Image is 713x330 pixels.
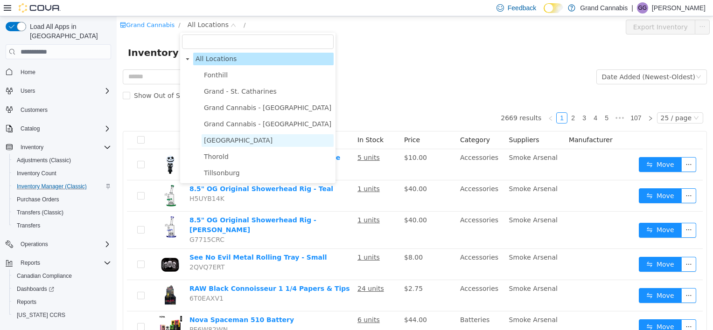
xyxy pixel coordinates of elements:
span: All Locations [79,39,120,46]
i: icon: shop [3,6,9,12]
span: Reports [17,298,36,306]
li: Previous Page [428,96,440,107]
i: icon: down [579,58,585,64]
button: Catalog [2,122,115,135]
button: icon: ellipsis [565,172,580,187]
li: 2 [451,96,462,107]
a: See No Evil Metal Rolling Tray - Small [73,237,210,245]
span: Manufacturer [452,120,496,127]
span: 2QVQ7ERT [73,247,108,254]
button: Inventory Manager (Classic) [9,180,115,193]
button: icon: swapMove [522,141,565,156]
img: Cova [19,3,61,13]
button: icon: swapMove [522,241,565,255]
span: Adjustments (Classic) [13,155,111,166]
span: Dark Mode [544,13,544,14]
span: Tillsonburg [85,151,217,163]
span: Canadian Compliance [17,272,72,280]
span: All Locations [71,3,112,14]
a: Canadian Compliance [13,270,76,282]
span: Smoke Arsenal [392,237,441,245]
i: icon: left [431,99,437,105]
span: Home [17,66,111,77]
span: Operations [17,239,111,250]
span: Transfers [17,222,40,229]
img: 8.5" OG Original Showerhead Rig - Jade Blue hero shot [42,199,65,222]
button: icon: ellipsis [565,141,580,156]
a: Transfers (Classic) [13,207,67,218]
span: Catalog [21,125,40,132]
span: PE6W82WN [73,309,111,317]
span: $40.00 [287,200,310,207]
li: Next Page [528,96,539,107]
span: Thorold [87,137,112,144]
span: Smoke Arsenal [392,137,441,145]
span: Purchase Orders [17,196,59,203]
span: Smoke Arsenal [392,268,441,276]
input: filter select [65,18,217,33]
u: 1 units [241,200,263,207]
span: Grand Cannabis - Dunnville [85,85,217,98]
a: Purchase Orders [13,194,63,205]
span: Inventory [21,144,43,151]
button: icon: ellipsis [565,241,580,255]
button: Operations [2,238,115,251]
button: icon: ellipsis [565,303,580,318]
a: Inventory Manager (Classic) [13,181,91,192]
span: Grand - St. Catharines [87,71,160,79]
img: 8.5" OG Original Showerhead Rig - Teal hero shot [42,168,65,191]
span: Smoke Arsenal [392,169,441,176]
button: Catalog [17,123,43,134]
a: Home [17,67,39,78]
span: Inventory Manager (Classic) [13,181,111,192]
span: Operations [21,241,48,248]
span: In Stock [241,120,267,127]
span: ••• [496,96,510,107]
span: Reports [13,296,111,308]
span: 6T0EAXV1 [73,278,107,286]
span: Tillsonburg [87,153,123,160]
u: 24 units [241,268,267,276]
span: Dashboards [13,283,111,295]
u: 1 units [241,169,263,176]
span: G7715CRC [73,220,108,227]
button: Reports [2,256,115,269]
a: Customers [17,104,51,116]
u: 6 units [241,300,263,307]
td: Accessories [340,233,389,264]
span: [GEOGRAPHIC_DATA] [87,120,156,128]
a: Reports [13,296,40,308]
span: $40.00 [287,169,310,176]
span: Inventory Count [13,168,111,179]
span: Price [287,120,303,127]
span: Canadian Compliance [13,270,111,282]
button: icon: swapMove [522,172,565,187]
span: Fonthill [85,53,217,65]
img: RAW Black Connoisseur 1 1/4 Papers & Tips hero shot [42,268,65,291]
a: RAW Black Connoisseur 1 1/4 Papers & Tips [73,268,233,276]
span: Purchase Orders [13,194,111,205]
span: Dashboards [17,285,54,293]
button: Export Inventory [509,3,579,18]
button: Customers [2,103,115,117]
a: 8.5" OG Original Showerhead Rig - [PERSON_NAME] [73,200,200,217]
span: Grand Cannabis - Georgetown [85,102,217,114]
button: Transfers (Classic) [9,206,115,219]
span: Customers [21,106,48,114]
span: Customers [17,104,111,116]
a: 3 [462,96,473,107]
button: Adjustments (Classic) [9,154,115,167]
button: Purchase Orders [9,193,115,206]
button: [US_STATE] CCRS [9,309,115,322]
i: icon: right [531,99,537,105]
span: Load All Apps in [GEOGRAPHIC_DATA] [26,22,111,41]
span: $10.00 [287,137,310,145]
a: Transfers [13,220,44,231]
a: 2 [451,96,461,107]
p: Grand Cannabis [580,2,628,14]
span: Inventory Count [17,170,56,177]
span: $8.00 [287,237,306,245]
span: Grand - St. Catharines [85,69,217,82]
a: icon: shopGrand Cannabis [3,5,58,12]
td: Accessories [340,195,389,233]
